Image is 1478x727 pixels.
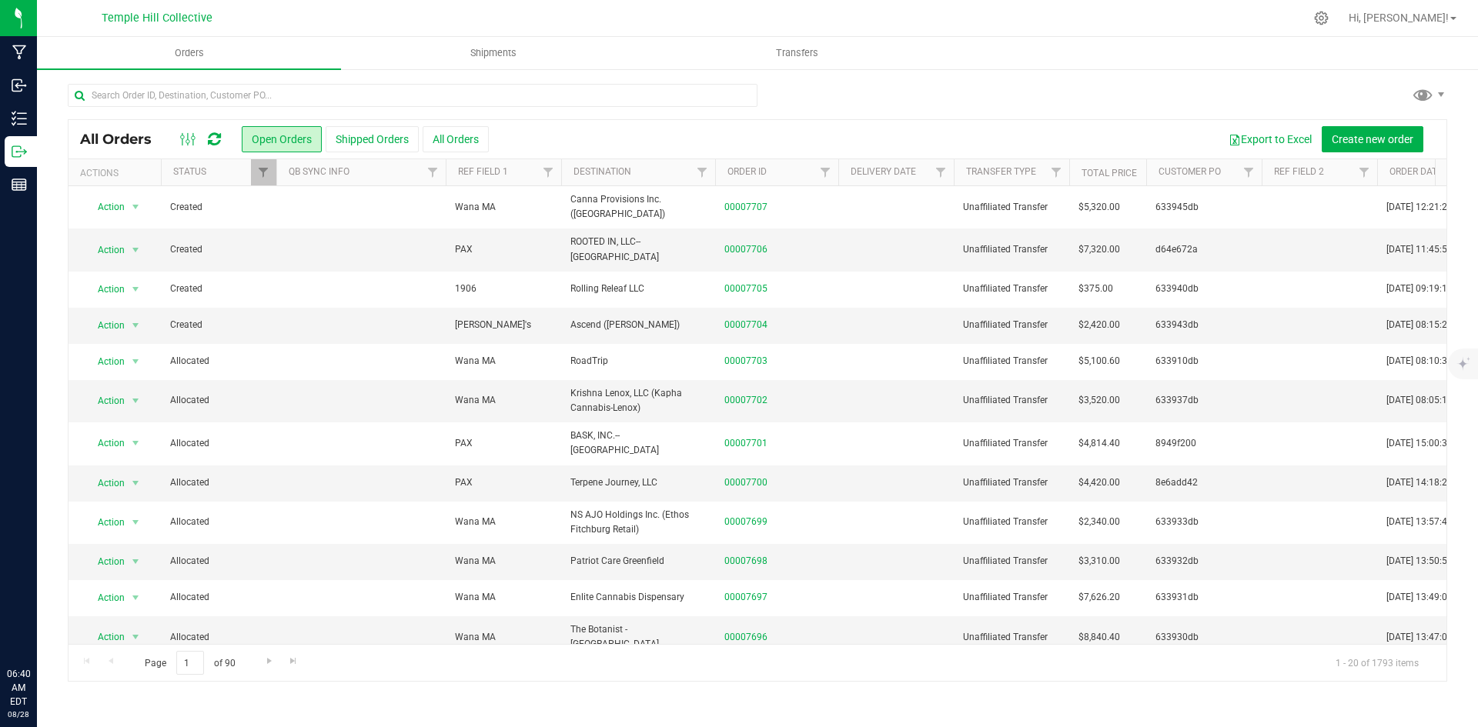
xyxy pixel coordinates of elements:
a: Filter [1044,159,1069,185]
span: $375.00 [1078,282,1113,296]
span: $4,814.40 [1078,436,1120,451]
span: 1 - 20 of 1793 items [1323,651,1431,674]
span: Terpene Journey, LLC [570,475,706,490]
span: 8e6add42 [1155,475,1252,490]
span: Unaffiliated Transfer [963,554,1060,569]
a: Shipments [341,37,645,69]
span: 633910db [1155,354,1252,369]
a: Filter [928,159,954,185]
span: $8,840.40 [1078,630,1120,645]
a: Filter [1352,159,1377,185]
span: Shipments [450,46,537,60]
span: 633932db [1155,554,1252,569]
span: [DATE] 14:18:26 EDT [1386,475,1472,490]
span: Action [84,551,125,572]
span: [DATE] 08:10:34 EDT [1386,354,1472,369]
a: 00007703 [724,354,767,369]
a: Customer PO [1159,166,1221,177]
span: Create new order [1332,133,1413,145]
span: Krishna Lenox, LLC (Kapha Cannabis-Lenox) [570,386,706,415]
span: The Botanist - [GEOGRAPHIC_DATA] [570,622,706,652]
span: $5,320.00 [1078,200,1120,215]
button: Open Orders [242,126,322,152]
a: 00007700 [724,475,767,490]
span: [DATE] 08:05:10 EDT [1386,393,1472,408]
span: Unaffiliated Transfer [963,436,1060,451]
span: Allocated [170,554,267,569]
span: select [126,472,145,494]
span: Orders [154,46,225,60]
span: Unaffiliated Transfer [963,282,1060,296]
span: select [126,315,145,336]
span: 633945db [1155,200,1252,215]
span: Created [170,200,267,215]
span: Action [84,196,125,218]
span: Action [84,315,125,336]
span: Action [84,239,125,261]
a: Order ID [727,166,767,177]
span: Unaffiliated Transfer [963,393,1060,408]
a: 00007699 [724,515,767,529]
inline-svg: Reports [12,177,27,192]
span: select [126,432,145,454]
button: All Orders [423,126,489,152]
span: $4,420.00 [1078,475,1120,490]
span: Unaffiliated Transfer [963,354,1060,369]
span: PAX [455,242,473,257]
a: Filter [251,159,276,185]
span: $2,420.00 [1078,318,1120,332]
button: Create new order [1322,126,1423,152]
span: Action [84,390,125,412]
a: 00007704 [724,318,767,332]
span: $7,320.00 [1078,242,1120,257]
span: 633943db [1155,318,1252,332]
p: 06:40 AM EDT [7,667,30,709]
span: Wana MA [455,630,496,645]
a: 00007697 [724,590,767,605]
span: [DATE] 13:47:06 EDT [1386,630,1472,645]
span: [DATE] 15:00:39 EDT [1386,436,1472,451]
a: Status [173,166,206,177]
span: select [126,626,145,648]
span: Rolling Releaf LLC [570,282,706,296]
span: Wana MA [455,393,496,408]
a: Order Date [1389,166,1443,177]
span: $3,310.00 [1078,554,1120,569]
a: 00007705 [724,282,767,296]
a: Transfer Type [966,166,1036,177]
a: Transfers [645,37,949,69]
a: Filter [1236,159,1262,185]
p: 08/28 [7,709,30,720]
a: Filter [690,159,715,185]
span: Created [170,282,267,296]
span: select [126,587,145,609]
a: 00007706 [724,242,767,257]
span: 633937db [1155,393,1252,408]
span: select [126,551,145,572]
span: [DATE] 13:49:06 EDT [1386,590,1472,605]
span: [PERSON_NAME]'s [455,318,531,332]
span: 1906 [455,282,477,296]
span: Allocated [170,630,267,645]
span: Action [84,278,125,300]
span: Unaffiliated Transfer [963,318,1060,332]
span: select [126,351,145,372]
span: Allocated [170,590,267,605]
span: [DATE] 12:21:27 EDT [1386,200,1472,215]
span: Patriot Care Greenfield [570,554,706,569]
a: Filter [536,159,561,185]
span: Unaffiliated Transfer [963,590,1060,605]
span: 633940db [1155,282,1252,296]
inline-svg: Inbound [12,78,27,93]
span: $2,340.00 [1078,515,1120,529]
span: Allocated [170,354,267,369]
a: Orders [37,37,341,69]
span: Hi, [PERSON_NAME]! [1349,12,1449,24]
span: Unaffiliated Transfer [963,475,1060,490]
span: Unaffiliated Transfer [963,242,1060,257]
span: d64e672a [1155,242,1252,257]
a: 00007707 [724,200,767,215]
a: Filter [813,159,838,185]
span: Unaffiliated Transfer [963,515,1060,529]
span: Created [170,318,267,332]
